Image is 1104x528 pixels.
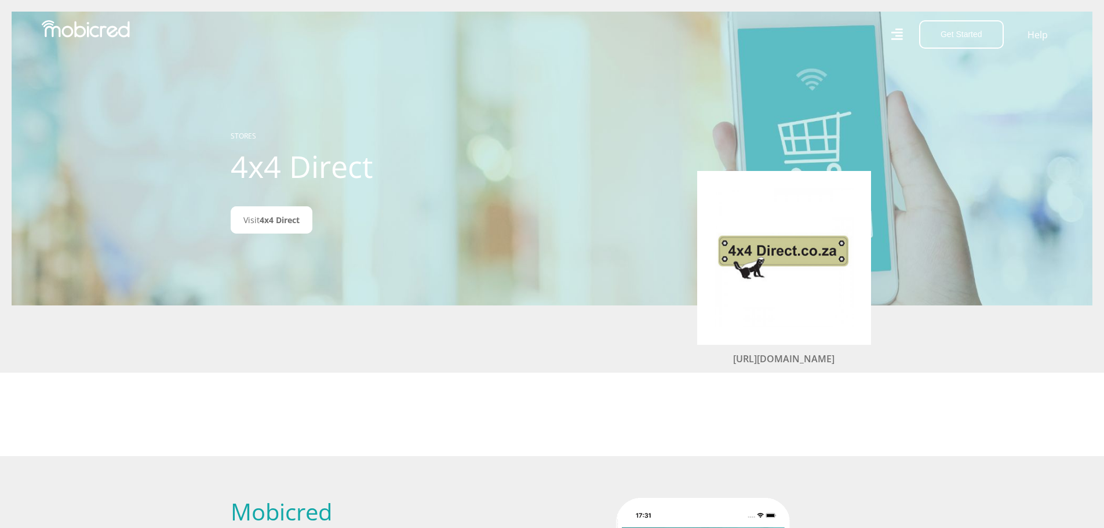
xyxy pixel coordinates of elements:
[231,206,312,234] a: Visit4x4 Direct
[1027,27,1048,42] a: Help
[231,148,489,184] h1: 4x4 Direct
[715,188,854,327] img: 4x4 Direct
[919,20,1004,49] button: Get Started
[231,131,256,141] a: STORES
[42,20,130,38] img: Mobicred
[260,214,300,225] span: 4x4 Direct
[733,352,835,365] a: [URL][DOMAIN_NAME]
